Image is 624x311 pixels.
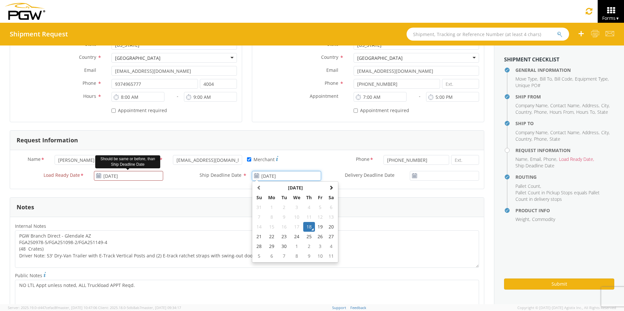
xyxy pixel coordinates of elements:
td: 10 [315,251,326,261]
li: , [515,129,549,136]
span: Email [530,156,541,162]
label: Appointment required [354,106,410,114]
input: Ext. [442,79,479,89]
li: , [575,76,609,82]
span: Equipment Type [575,76,608,82]
li: , [576,109,596,115]
td: 23 [279,232,290,241]
h4: Product Info [515,208,614,213]
li: , [550,102,580,109]
td: 6 [265,251,279,261]
th: We [290,193,304,202]
td: 2 [279,202,290,212]
span: Pallet Count [515,183,540,189]
input: Merchant [247,157,251,162]
span: Previous Month [257,185,261,190]
h4: Ship From [515,94,614,99]
span: Address [582,102,599,109]
span: Forms [602,15,619,21]
span: - [177,93,178,99]
li: , [515,216,530,223]
span: City [601,102,609,109]
td: 8 [265,212,279,222]
td: 3 [315,241,326,251]
span: State [550,136,560,142]
h4: Shipment Request [10,31,68,38]
span: Load Ready Date [44,172,80,179]
span: - [419,93,421,99]
li: , [550,109,575,115]
div: Should be same or before, than Ship Deadline Date [95,155,160,168]
span: Bill To [540,76,552,82]
strong: Shipment Checklist [504,56,559,63]
span: Country [79,54,96,60]
button: Submit [504,279,614,290]
span: Email [326,67,338,73]
span: master, [DATE] 09:34:17 [141,305,181,310]
span: Server: 2025.19.0-d447cefac8f [8,305,97,310]
td: 22 [265,232,279,241]
span: Name [515,156,527,162]
span: Hours To [576,109,595,115]
td: 3 [290,202,304,212]
span: Move Type [515,76,537,82]
h4: General Information [515,68,614,72]
td: 10 [290,212,304,222]
td: 25 [303,232,315,241]
li: , [515,109,532,115]
span: State [597,109,608,115]
li: , [582,129,600,136]
li: , [543,156,557,162]
span: Phone [543,156,556,162]
td: 9 [303,251,315,261]
span: Country [515,136,531,142]
td: 1 [265,202,279,212]
span: Name [28,156,41,163]
li: , [530,156,542,162]
span: Pallet Count in Pickup Stops equals Pallet Count in delivery stops [515,189,600,202]
label: Appointment required [111,106,168,114]
span: Hours From [550,109,574,115]
td: 17 [290,222,304,232]
span: Commodity [532,216,555,222]
td: 4 [326,241,337,251]
input: Appointment required [111,109,116,113]
th: Fr [315,193,326,202]
span: Phone [534,136,547,142]
th: Th [303,193,315,202]
input: Ext. [451,155,479,165]
td: 15 [265,222,279,232]
td: 11 [303,212,315,222]
td: 27 [326,232,337,241]
h3: Request Information [17,137,78,144]
span: Address [582,129,599,136]
td: 20 [326,222,337,232]
th: Su [253,193,265,202]
td: 11 [326,251,337,261]
td: 29 [265,241,279,251]
td: 18 [303,222,315,232]
li: , [559,156,594,162]
li: , [582,102,600,109]
span: Country [321,54,338,60]
span: Unique PO# [515,82,540,88]
td: 28 [253,241,265,251]
span: Company Name [515,129,548,136]
span: Load Ready Date [559,156,593,162]
h4: Request Information [515,148,614,153]
td: 7 [253,212,265,222]
li: , [515,136,532,142]
span: Hours [83,93,96,99]
span: Country [515,109,531,115]
span: Contact Name [550,129,579,136]
span: Copyright © [DATE]-[DATE] Agistix Inc., All Rights Reserved [517,305,616,310]
span: Weight [515,216,529,222]
li: , [534,136,548,142]
span: Internal Notes [15,223,46,229]
span: Public Notes [15,272,42,279]
span: ▼ [616,16,619,21]
a: Support [332,305,346,310]
td: 19 [315,222,326,232]
td: 4 [303,202,315,212]
td: 1 [290,241,304,251]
